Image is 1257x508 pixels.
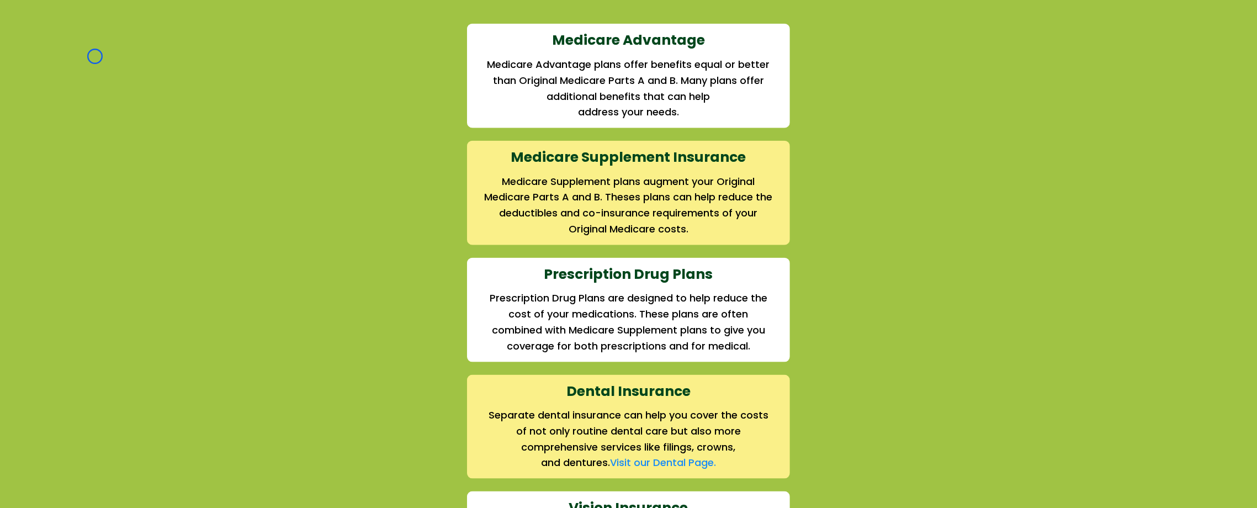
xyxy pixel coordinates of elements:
h2: and dentures. [483,455,774,471]
strong: Medicare Supplement Insurance [511,147,746,167]
h2: Medicare Supplement plans augment your Original Medicare Parts A and B. Theses plans can help red... [483,174,774,237]
h2: Separate dental insurance can help you cover the costs of not only routine dental care but also m... [483,408,774,455]
strong: Dental Insurance [566,382,691,401]
a: Visit our Dental Page. [610,456,716,469]
h2: address your needs. [483,104,774,120]
strong: Medicare Advantage [552,30,705,50]
strong: Prescription Drug Plans [544,264,713,284]
h2: Medicare Advantage plans offer benefits equal or better than Original Medicare Parts A and B. Man... [483,57,774,104]
h2: Prescription Drug Plans are designed to help reduce the cost of your medications. These plans are... [483,290,774,354]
